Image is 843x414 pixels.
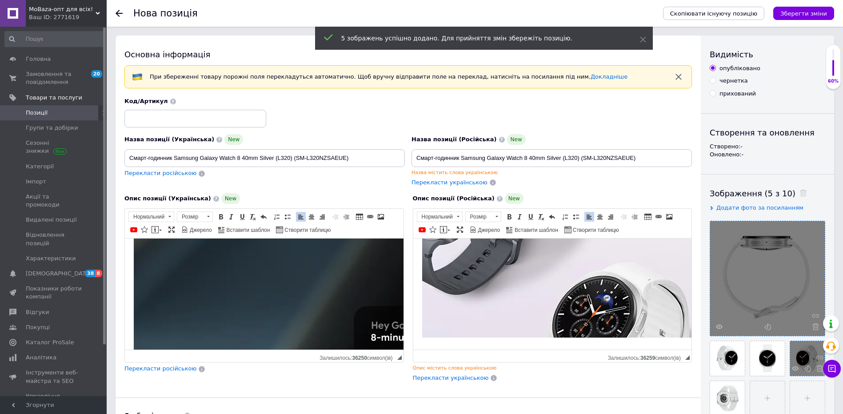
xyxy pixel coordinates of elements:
a: Вставити шаблон [505,225,559,235]
i: Зберегти зміни [780,10,827,17]
a: Зображення [376,212,386,222]
div: Видимість [710,49,825,60]
span: Додати фото за посиланням [716,204,803,211]
a: По центру [307,212,316,222]
span: Створити таблицю [571,227,619,234]
span: Покупці [26,323,50,331]
span: 36259 [640,355,655,361]
a: Вставити/Редагувати посилання (Ctrl+L) [365,212,375,222]
span: Розмір [177,212,204,222]
span: Замовлення та повідомлення [26,70,82,86]
div: Створення та оновлення [710,127,825,138]
a: Вставити/видалити нумерований список [272,212,282,222]
span: [DEMOGRAPHIC_DATA] [26,270,92,278]
a: Видалити форматування [248,212,258,222]
a: Підкреслений (Ctrl+U) [237,212,247,222]
span: Назва позиції (Українська) [124,136,214,143]
input: Наприклад, H&M жіноча сукня зелена 38 розмір вечірня максі з блискітками [124,149,405,167]
a: Нормальний [128,211,174,222]
span: New [505,193,523,204]
span: Каталог ProSale [26,338,74,346]
span: Назва позиції (Російська) [412,136,497,143]
span: 36250 [352,355,367,361]
a: Вставити/видалити маркований список [571,212,581,222]
a: Вставити повідомлення [439,225,451,235]
a: Зменшити відступ [331,212,340,222]
span: Перекласти українською [412,179,487,186]
div: Зображення (5 з 10) [710,188,825,199]
span: При збереженні товару порожні поля перекладуться автоматично. Щоб вручну відправити поле на перек... [150,73,627,80]
div: Кiлькiсть символiв [608,353,685,361]
a: Жирний (Ctrl+B) [504,212,514,222]
a: Повернути (Ctrl+Z) [259,212,268,222]
span: Товари та послуги [26,94,82,102]
iframe: Редактор, 756AA2BD-9B55-4112-8AD5-479E44E8D4B8 [413,239,692,350]
a: Вставити повідомлення [150,225,163,235]
a: Зображення [664,212,674,222]
input: Наприклад, H&M жіноча сукня зелена 38 розмір вечірня максі з блискітками [412,149,692,167]
a: Створити таблицю [563,225,620,235]
a: Докладніше [591,73,627,80]
span: Позиції [26,109,48,117]
span: Потягніть для зміни розмірів [685,355,690,360]
a: Вставити іконку [140,225,149,235]
a: Створити таблицю [275,225,332,235]
span: Аналітика [26,354,56,362]
a: Курсив (Ctrl+I) [227,212,236,222]
input: Пошук [4,31,105,47]
span: Показники роботи компанії [26,285,82,301]
span: Скопіювати існуючу позицію [670,10,757,17]
span: Характеристики [26,255,76,263]
span: Видалені позиції [26,216,77,224]
div: Повернутися назад [116,10,123,17]
span: Код/Артикул [124,98,168,104]
span: Акції та промокоди [26,193,82,209]
span: New [221,193,240,204]
span: Групи та добірки [26,124,78,132]
a: Вставити/видалити маркований список [283,212,292,222]
a: По правому краю [317,212,327,222]
div: Оновлено: - [710,151,825,159]
span: Перекласти російською [124,365,196,372]
span: Сезонні знижки [26,139,82,155]
span: Управління сайтом [26,392,82,408]
a: По правому краю [606,212,615,222]
button: Чат з покупцем [823,360,841,378]
span: Імпорт [26,178,46,186]
div: опубліковано [719,64,760,72]
div: 60% [826,78,840,84]
iframe: Редактор, 0655B966-F1F8-433E-A2E9-124DD8F68C2D [125,239,404,350]
span: Джерело [477,227,500,234]
span: Відновлення позицій [26,231,82,247]
a: Жирний (Ctrl+B) [216,212,226,222]
a: Вставити/Редагувати посилання (Ctrl+L) [654,212,663,222]
a: Таблиця [643,212,653,222]
div: чернетка [719,77,748,85]
span: New [507,134,526,145]
span: Перекласти українською [413,374,489,381]
a: Максимізувати [167,225,176,235]
button: Скопіювати існуючу позицію [663,7,764,20]
a: Збільшити відступ [630,212,639,222]
a: Підкреслений (Ctrl+U) [526,212,535,222]
span: Розмір [466,212,492,222]
span: Створити таблицю [283,227,331,234]
a: Розмір [465,211,501,222]
img: :flag-ua: [132,72,143,82]
a: По центру [595,212,605,222]
div: прихований [719,90,756,98]
a: Зменшити відступ [619,212,629,222]
span: Відгуки [26,308,49,316]
span: Нормальний [417,212,454,222]
a: Курсив (Ctrl+I) [515,212,525,222]
div: Створено: - [710,143,825,151]
span: Головна [26,55,51,63]
span: 38 [85,270,95,277]
a: Додати відео з YouTube [417,225,427,235]
a: Розмір [177,211,213,222]
a: Таблиця [355,212,364,222]
span: 8 [95,270,102,277]
span: Джерело [188,227,212,234]
a: Вставити іконку [428,225,438,235]
span: 20 [91,70,102,78]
